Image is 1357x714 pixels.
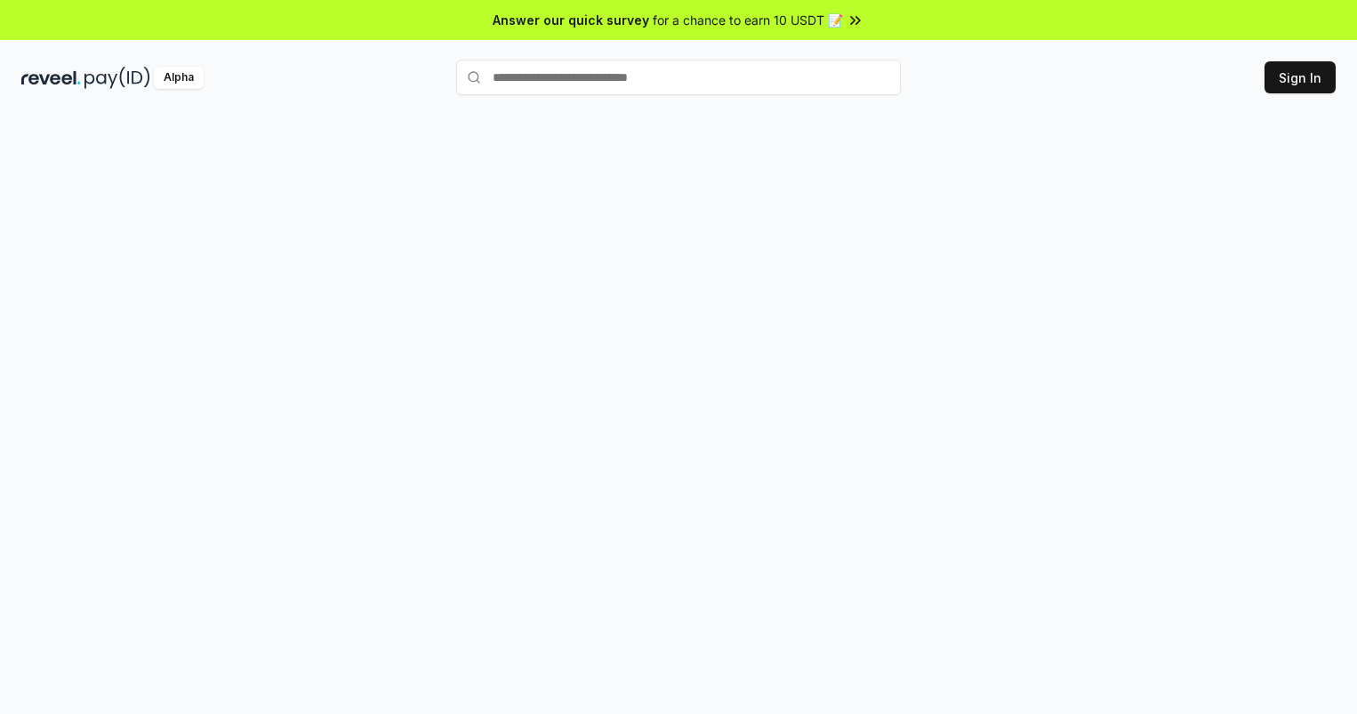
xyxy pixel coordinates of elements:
img: pay_id [84,67,150,89]
div: Alpha [154,67,204,89]
img: reveel_dark [21,67,81,89]
span: for a chance to earn 10 USDT 📝 [653,11,843,29]
button: Sign In [1265,61,1336,93]
span: Answer our quick survey [493,11,649,29]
